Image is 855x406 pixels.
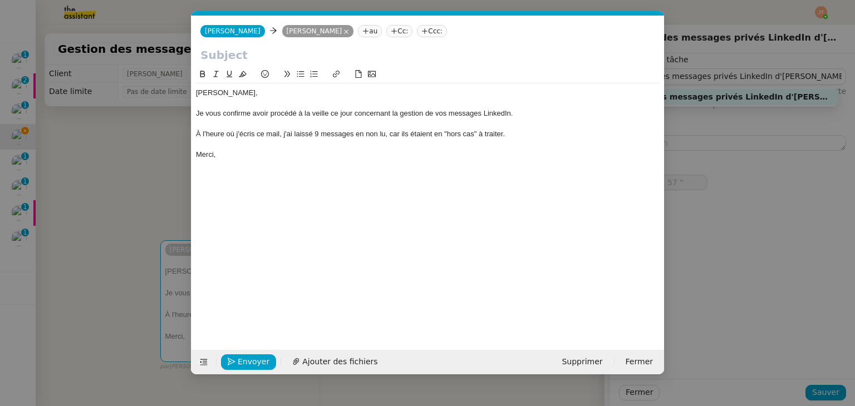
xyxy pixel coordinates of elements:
span: Fermer [626,355,653,368]
nz-tag: Ccc: [417,25,447,37]
div: À l'heure où j'écris ce mail, j'ai laissé 9 messages en non lu, car ils étaient en "hors cas" à t... [196,129,660,139]
div: Merci, [196,150,660,160]
nz-tag: au [358,25,382,37]
span: Ajouter des fichiers [302,355,377,368]
span: Supprimer [562,355,602,368]
button: Supprimer [555,354,609,370]
nz-tag: Cc: [386,25,412,37]
div: Je vous confirme avoir procédé à la veille ce jour concernant la gestion de vos messages LinkedIn. [196,108,660,118]
input: Subject [200,47,655,63]
button: Ajouter des fichiers [286,354,384,370]
span: [PERSON_NAME] [205,27,261,35]
button: Envoyer [221,354,276,370]
span: Envoyer [238,355,269,368]
button: Fermer [619,354,660,370]
div: [PERSON_NAME], [196,88,660,98]
nz-tag: [PERSON_NAME] [282,25,354,37]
